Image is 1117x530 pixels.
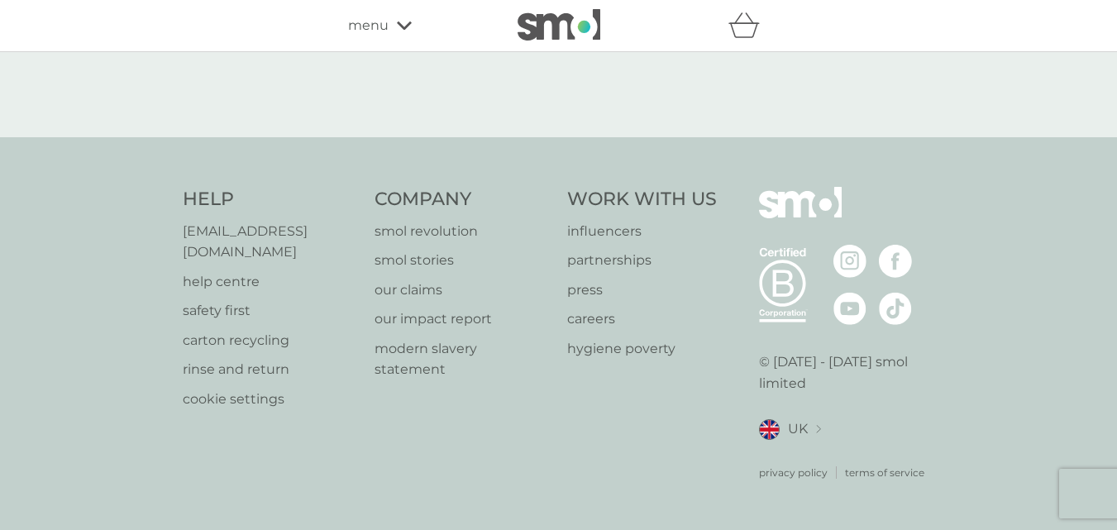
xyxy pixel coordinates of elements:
[567,250,717,271] a: partnerships
[183,389,359,410] a: cookie settings
[567,279,717,301] a: press
[759,419,780,440] img: UK flag
[845,465,924,480] a: terms of service
[816,425,821,434] img: select a new location
[518,9,600,41] img: smol
[759,351,935,394] p: © [DATE] - [DATE] smol limited
[183,359,359,380] a: rinse and return
[879,245,912,278] img: visit the smol Facebook page
[375,338,551,380] a: modern slavery statement
[375,279,551,301] a: our claims
[567,308,717,330] a: careers
[375,221,551,242] a: smol revolution
[375,187,551,212] h4: Company
[183,330,359,351] a: carton recycling
[375,308,551,330] a: our impact report
[759,465,828,480] a: privacy policy
[759,187,842,243] img: smol
[183,187,359,212] h4: Help
[567,221,717,242] a: influencers
[348,15,389,36] span: menu
[788,418,808,440] span: UK
[833,245,866,278] img: visit the smol Instagram page
[375,250,551,271] a: smol stories
[728,9,770,42] div: basket
[879,292,912,325] img: visit the smol Tiktok page
[183,300,359,322] a: safety first
[183,271,359,293] a: help centre
[567,187,717,212] h4: Work With Us
[833,292,866,325] img: visit the smol Youtube page
[567,338,717,360] a: hygiene poverty
[183,221,359,263] a: [EMAIL_ADDRESS][DOMAIN_NAME]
